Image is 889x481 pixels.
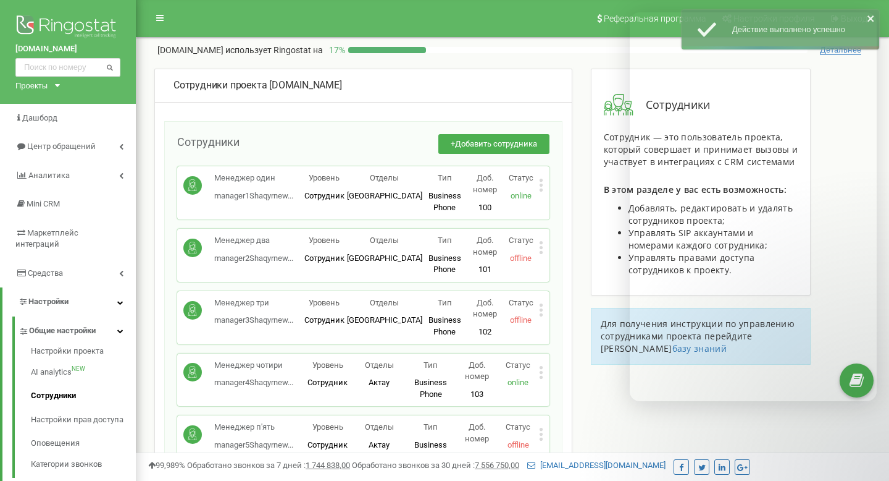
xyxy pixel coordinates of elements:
[365,360,394,370] span: Отделы
[438,236,452,245] span: Тип
[510,315,532,325] span: offline
[214,253,293,263] span: manager2Shaqyrnew...
[465,422,489,443] span: Доб. номер
[312,422,343,432] span: Уровень
[309,173,340,182] span: Уровень
[29,325,96,337] span: Общие настройки
[467,326,503,338] p: 102
[28,268,63,278] span: Средства
[604,14,706,23] span: Реферальная программа
[22,113,57,122] span: Дашборд
[467,202,503,214] p: 100
[28,171,70,180] span: Аналитика
[306,461,350,470] u: 1 744 838,00
[511,191,532,200] span: online
[157,44,323,56] p: [DOMAIN_NAME]
[473,298,497,319] span: Доб. номер
[28,297,69,306] span: Настройки
[214,235,293,247] p: Менеджер два
[187,461,350,470] span: Обработано звонков за 7 дней :
[428,253,461,275] span: Business Phone
[31,432,136,456] a: Оповещения
[15,58,120,77] input: Поиск по номеру
[370,173,399,182] span: Отделы
[456,389,498,401] p: 103
[347,191,422,200] span: [GEOGRAPHIC_DATA]
[370,236,399,245] span: Отделы
[15,228,78,249] span: Маркетплейс интеграций
[473,173,497,194] span: Доб. номер
[214,440,293,449] span: manager5Shaqyrnew...
[428,315,461,336] span: Business Phone
[214,297,293,309] p: Менеджер три
[455,139,537,148] span: Добавить сотрудника
[307,378,348,387] span: Сотрудник
[312,360,343,370] span: Уровень
[31,456,136,470] a: Категории звонков
[347,253,422,263] span: [GEOGRAPHIC_DATA]
[456,451,498,463] p: 104
[369,378,390,387] span: Актау
[424,422,438,432] span: Тип
[527,461,666,470] a: [EMAIL_ADDRESS][DOMAIN_NAME]
[604,131,798,168] span: Сотрудник — это пользователь проекта, который совершает и принимает вызовы и участвует в интеграц...
[465,360,489,381] span: Доб. номер
[214,378,293,387] span: manager4Shaqyrnew...
[31,346,136,360] a: Настройки проекта
[31,384,136,408] a: Сотрудники
[352,461,519,470] span: Обработано звонков за 30 дней :
[304,191,344,200] span: Сотрудник
[601,318,795,354] span: Для получения инструкции по управлению сотрудниками проекта перейдите [PERSON_NAME]
[428,191,461,212] span: Business Phone
[365,422,394,432] span: Отделы
[2,287,136,317] a: Настройки
[604,184,787,195] span: В этом разделе у вас есть возможность:
[507,378,528,387] span: online
[323,44,348,56] p: 17 %
[15,43,120,55] a: [DOMAIN_NAME]
[214,315,293,325] span: manager3Shaqyrnew...
[309,298,340,307] span: Уровень
[509,298,533,307] span: Статус
[630,12,877,401] iframe: Intercom live chat
[173,79,553,93] div: [DOMAIN_NAME]
[510,253,532,263] span: offline
[304,315,344,325] span: Сотрудник
[31,408,136,432] a: Настройки прав доступа
[27,199,60,208] span: Mini CRM
[307,440,348,449] span: Сотрудник
[475,461,519,470] u: 7 556 750,00
[370,298,399,307] span: Отделы
[214,360,293,372] p: Менеджер чотири
[628,227,767,251] span: Управлять SIP аккаунтами и номерами каждого сотрудника;
[847,411,877,441] iframe: Intercom live chat
[438,173,452,182] span: Тип
[27,142,96,151] span: Центр обращений
[414,440,447,461] span: Business Phone
[438,134,549,155] button: +Добавить сотрудника
[628,202,793,226] span: Добавлять, редактировать и удалять сотрудников проекта;
[473,236,497,257] span: Доб. номер
[173,79,267,91] span: Сотрудники проекта
[15,12,120,43] img: Ringostat logo
[414,378,447,399] span: Business Phone
[31,360,136,385] a: AI analyticsNEW
[507,440,529,449] span: offline
[424,360,438,370] span: Тип
[15,80,48,92] div: Проекты
[19,317,136,342] a: Общие настройки
[148,461,185,470] span: 99,989%
[347,315,422,325] span: [GEOGRAPHIC_DATA]
[369,440,390,449] span: Актау
[214,191,293,200] span: manager1Shaqyrnew...
[309,236,340,245] span: Уровень
[509,173,533,182] span: Статус
[509,236,533,245] span: Статус
[214,422,293,433] p: Менеджер п'ять
[467,264,503,276] p: 101
[628,252,755,276] span: Управлять правами доступа сотрудников к проекту.
[177,135,240,148] span: Сотрудники
[304,253,344,263] span: Сотрудник
[506,422,530,432] span: Статус
[438,298,452,307] span: Тип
